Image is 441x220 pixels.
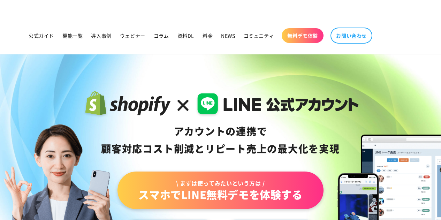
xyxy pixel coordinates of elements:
[120,32,145,39] span: ウェビナー
[282,28,324,43] a: 無料デモ体験
[58,28,87,43] a: 機能一覧
[336,32,367,39] span: お問い合わせ
[244,32,274,39] span: コミュニティ
[24,28,58,43] a: 公式ガイド
[239,28,279,43] a: コミュニティ
[116,28,150,43] a: ウェビナー
[91,32,111,39] span: 導入事例
[217,28,239,43] a: NEWS
[173,28,198,43] a: 資料DL
[177,32,194,39] span: 資料DL
[117,172,323,209] a: \ まずは使ってみたいという方は /スマホでLINE無料デモを体験する
[87,28,115,43] a: 導入事例
[287,32,318,39] span: 無料デモ体験
[150,28,173,43] a: コラム
[330,28,372,44] a: お問い合わせ
[203,32,213,39] span: 料金
[62,32,83,39] span: 機能一覧
[198,28,217,43] a: 料金
[138,179,302,187] span: \ まずは使ってみたいという方は /
[82,123,359,158] div: アカウントの連携で 顧客対応コスト削減と リピート売上の 最大化を実現
[29,32,54,39] span: 公式ガイド
[154,32,169,39] span: コラム
[221,32,235,39] span: NEWS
